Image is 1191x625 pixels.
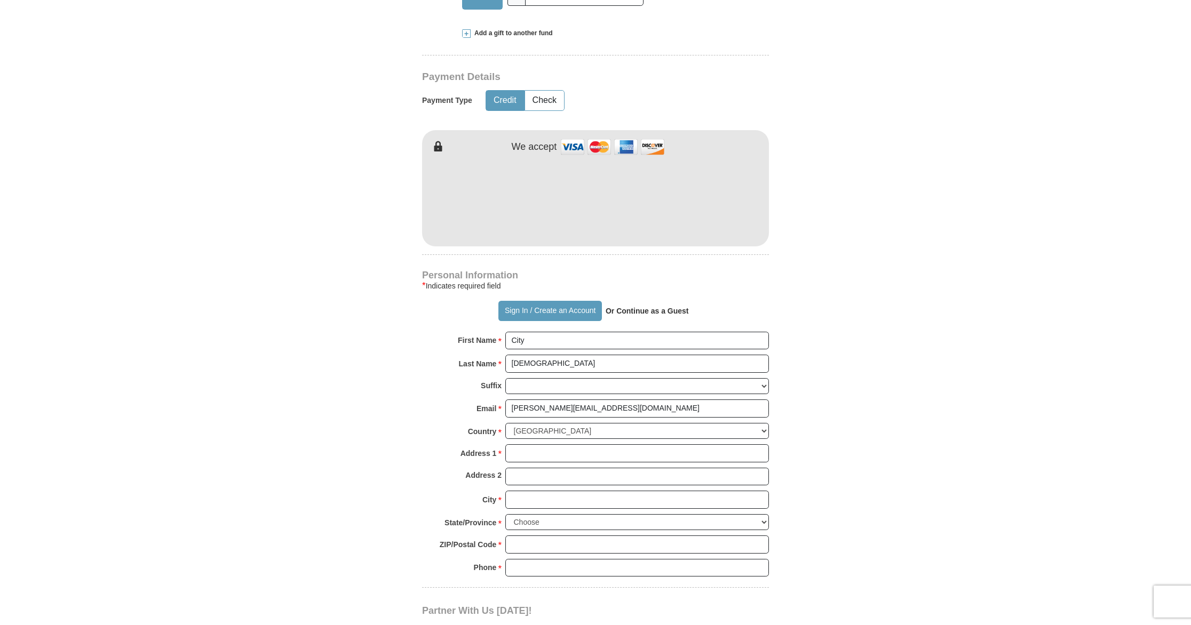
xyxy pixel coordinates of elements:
strong: Last Name [459,356,497,371]
strong: Country [468,424,497,439]
strong: First Name [458,333,496,348]
h4: Personal Information [422,271,769,279]
strong: Phone [474,560,497,575]
strong: Address 2 [465,468,502,483]
button: Check [525,91,564,110]
h3: Payment Details [422,71,694,83]
strong: Or Continue as a Guest [606,307,689,315]
span: Partner With Us [DATE]! [422,605,532,616]
strong: ZIP/Postal Code [440,537,497,552]
button: Credit [486,91,524,110]
iframe: To enrich screen reader interactions, please activate Accessibility in Grammarly extension settings [422,153,769,244]
strong: Suffix [481,378,502,393]
strong: City [482,492,496,507]
strong: Email [477,401,496,416]
strong: State/Province [444,515,496,530]
h4: We accept [512,141,557,153]
h5: Payment Type [422,96,472,105]
div: Indicates required field [422,279,769,292]
img: credit cards accepted [559,135,666,158]
button: Sign In / Create an Account [498,301,601,321]
span: Add a gift to another fund [471,29,553,38]
strong: Address 1 [460,446,497,461]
